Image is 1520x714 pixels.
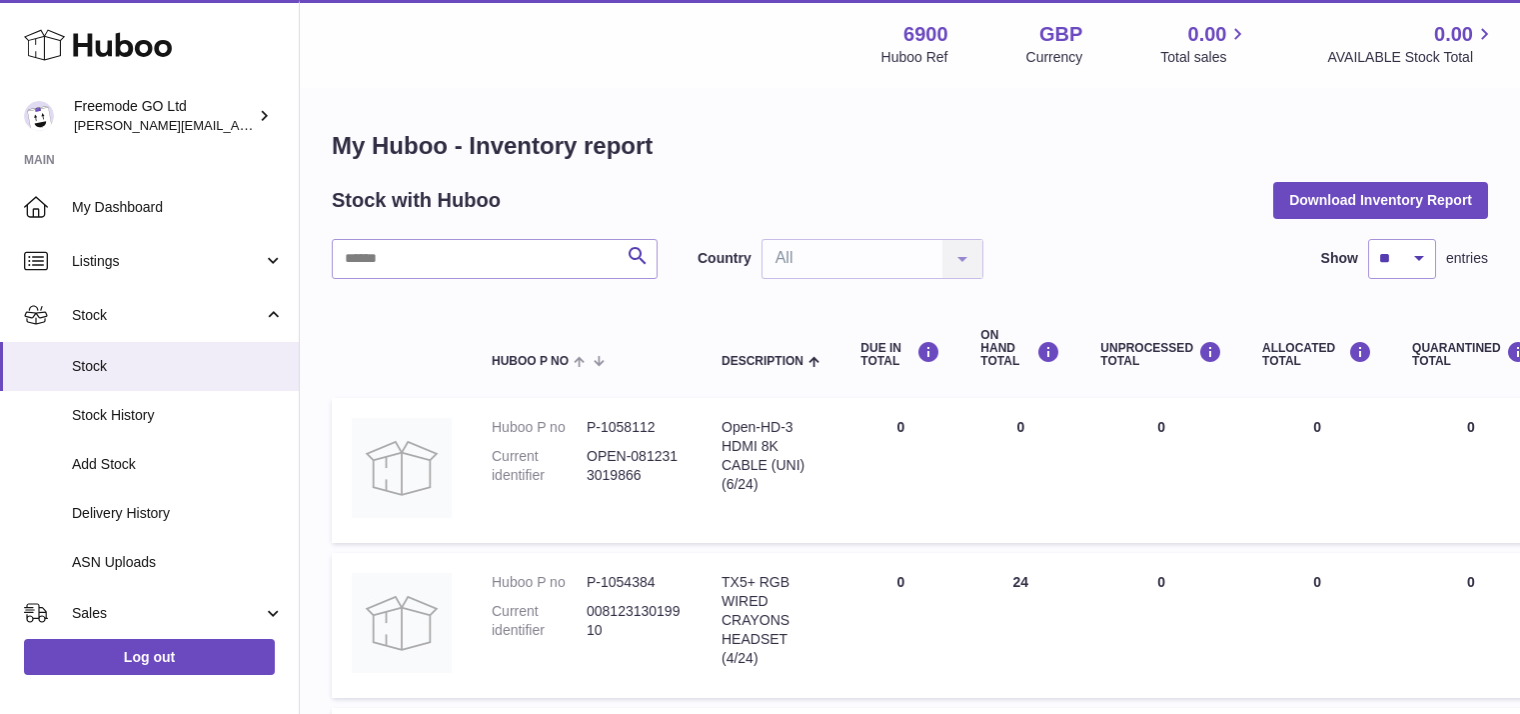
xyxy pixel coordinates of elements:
[1242,398,1392,543] td: 0
[1080,553,1242,698] td: 0
[332,187,501,214] h2: Stock with Huboo
[960,553,1080,698] td: 24
[72,198,284,217] span: My Dashboard
[72,306,263,325] span: Stock
[698,249,752,268] label: Country
[1327,21,1496,67] a: 0.00 AVAILABLE Stock Total
[24,639,275,675] a: Log out
[587,602,682,640] dd: 00812313019910
[24,101,54,131] img: lenka.smikniarova@gioteck.com
[1188,21,1227,48] span: 0.00
[722,418,820,494] div: Open-HD-3 HDMI 8K CABLE (UNI) (6/24)
[1026,48,1083,67] div: Currency
[72,504,284,523] span: Delivery History
[1160,48,1249,67] span: Total sales
[1100,341,1222,368] div: UNPROCESSED Total
[72,604,263,623] span: Sales
[492,355,569,368] span: Huboo P no
[903,21,948,48] strong: 6900
[492,602,587,640] dt: Current identifier
[332,130,1488,162] h1: My Huboo - Inventory report
[352,573,452,673] img: product image
[72,553,284,572] span: ASN Uploads
[1321,249,1358,268] label: Show
[1273,182,1488,218] button: Download Inventory Report
[1242,553,1392,698] td: 0
[860,341,940,368] div: DUE IN TOTAL
[1039,21,1082,48] strong: GBP
[1160,21,1249,67] a: 0.00 Total sales
[587,573,682,592] dd: P-1054384
[492,573,587,592] dt: Huboo P no
[1467,574,1475,590] span: 0
[722,355,803,368] span: Description
[72,406,284,425] span: Stock History
[722,573,820,667] div: TX5+ RGB WIRED CRAYONS HEADSET (4/24)
[587,418,682,437] dd: P-1058112
[1434,21,1473,48] span: 0.00
[1327,48,1496,67] span: AVAILABLE Stock Total
[1446,249,1488,268] span: entries
[492,447,587,485] dt: Current identifier
[881,48,948,67] div: Huboo Ref
[1467,419,1475,435] span: 0
[960,398,1080,543] td: 0
[1080,398,1242,543] td: 0
[72,357,284,376] span: Stock
[840,553,960,698] td: 0
[352,418,452,518] img: product image
[72,252,263,271] span: Listings
[74,117,401,133] span: [PERSON_NAME][EMAIL_ADDRESS][DOMAIN_NAME]
[587,447,682,485] dd: OPEN-0812313019866
[74,97,254,135] div: Freemode GO Ltd
[492,418,587,437] dt: Huboo P no
[72,455,284,474] span: Add Stock
[1262,341,1372,368] div: ALLOCATED Total
[980,329,1060,369] div: ON HAND Total
[840,398,960,543] td: 0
